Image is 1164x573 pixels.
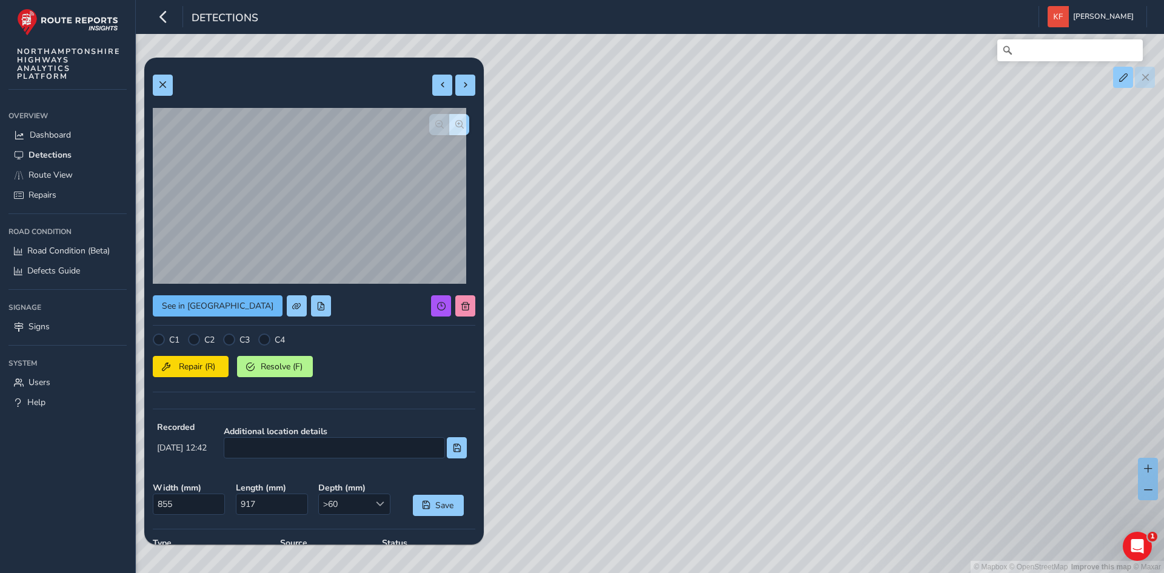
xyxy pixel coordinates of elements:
strong: Recorded [157,421,207,433]
span: Dashboard [30,129,71,141]
div: System [8,354,127,372]
span: [DATE] 12:42 [157,442,207,454]
span: Users [28,377,50,388]
span: Road Condition (Beta) [27,245,110,256]
span: 1 [1148,532,1157,541]
span: NORTHAMPTONSHIRE HIGHWAYS ANALYTICS PLATFORM [17,47,121,81]
input: Search [997,39,1143,61]
img: diamond-layout [1048,6,1069,27]
button: See in Route View [153,295,283,317]
a: Defects Guide [8,261,127,281]
span: Detections [28,149,72,161]
span: See in [GEOGRAPHIC_DATA] [162,300,273,312]
div: Road Condition [8,223,127,241]
strong: Type [153,537,272,549]
strong: Depth ( mm ) [318,482,393,494]
div: Signage [8,298,127,317]
a: Signs [8,317,127,337]
label: C3 [239,334,250,346]
span: Save [435,500,455,511]
a: Help [8,392,127,412]
a: Detections [8,145,127,165]
span: >60 [319,494,370,514]
label: C1 [169,334,179,346]
span: Detections [192,10,258,27]
span: Resolve (F) [259,361,304,372]
span: Route View [28,169,73,181]
span: Repair (R) [175,361,219,372]
a: Route View [8,165,127,185]
strong: Status [382,537,475,549]
strong: Source [280,537,373,549]
strong: Width ( mm ) [153,482,227,494]
strong: Length ( mm ) [236,482,310,494]
div: Overview [8,107,127,125]
label: C4 [275,334,285,346]
iframe: Intercom live chat [1123,532,1152,561]
a: Dashboard [8,125,127,145]
button: Resolve (F) [237,356,313,377]
span: Repairs [28,189,56,201]
button: [PERSON_NAME] [1048,6,1138,27]
a: Users [8,372,127,392]
button: Repair (R) [153,356,229,377]
strong: Additional location details [224,426,467,437]
button: Save [413,495,464,516]
span: Help [27,397,45,408]
a: Road Condition (Beta) [8,241,127,261]
span: [PERSON_NAME] [1073,6,1134,27]
span: Defects Guide [27,265,80,276]
img: rr logo [17,8,118,36]
a: Repairs [8,185,127,205]
label: C2 [204,334,215,346]
span: Signs [28,321,50,332]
